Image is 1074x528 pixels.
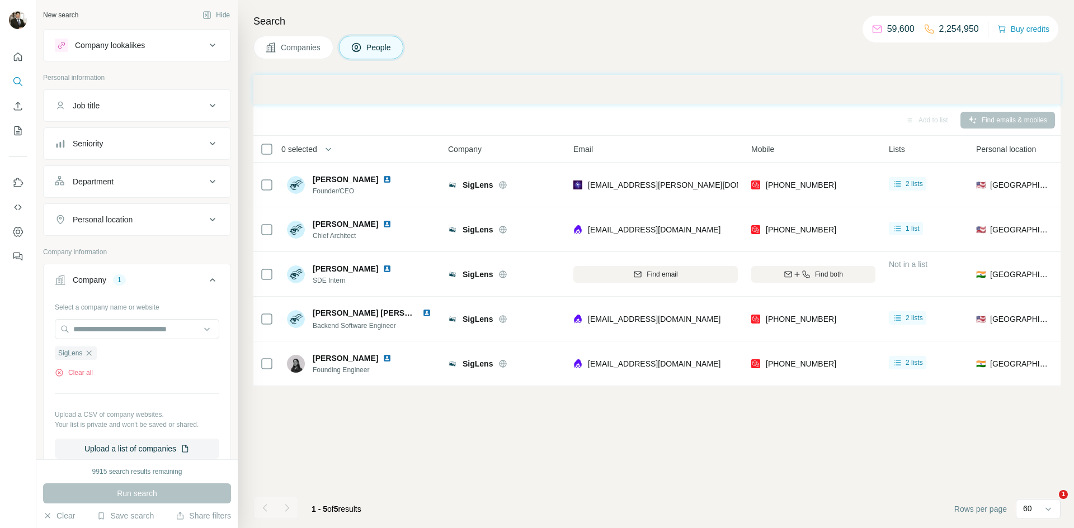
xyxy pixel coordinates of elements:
button: Job title [44,92,230,119]
span: 🇺🇸 [976,313,986,325]
span: Find email [647,269,677,279]
button: Clear all [55,368,93,378]
span: SigLens [58,348,82,358]
span: Lists [889,144,905,155]
div: Company [73,274,106,286]
button: Quick start [9,47,27,67]
span: SigLens [463,179,493,191]
button: Dashboard [9,222,27,242]
button: Clear [43,510,75,521]
span: [PHONE_NUMBER] [766,180,836,189]
span: Not in a list [889,260,927,269]
div: Select a company name or website [55,298,219,312]
p: 2,254,950 [939,22,979,36]
span: [PERSON_NAME] [PERSON_NAME] [313,308,446,317]
img: LinkedIn logo [383,264,392,273]
img: Avatar [287,176,305,194]
span: [PHONE_NUMBER] [766,225,836,234]
span: 🇺🇸 [976,224,986,235]
span: [PERSON_NAME] [313,353,378,364]
span: Personal location [976,144,1036,155]
span: SigLens [463,269,493,280]
p: Upload a CSV of company websites. [55,410,219,420]
img: LinkedIn logo [383,175,392,184]
span: [EMAIL_ADDRESS][DOMAIN_NAME] [588,225,720,234]
span: [GEOGRAPHIC_DATA] [990,358,1050,369]
span: SigLens [463,358,493,369]
span: 1 [1059,490,1068,499]
img: Avatar [287,355,305,373]
h4: Search [253,13,1061,29]
span: 🇺🇸 [976,179,986,191]
img: provider prospeo logo [751,224,760,235]
img: Logo of SigLens [448,225,457,234]
img: provider prospeo logo [751,358,760,369]
p: 60 [1023,503,1032,514]
img: Logo of SigLens [448,315,457,324]
div: Seniority [73,138,103,149]
span: Companies [281,42,322,53]
button: Share filters [176,510,231,521]
div: New search [43,10,78,20]
span: 2 lists [906,179,923,189]
button: Buy credits [997,21,1049,37]
div: Personal location [73,214,133,225]
span: 1 - 5 [312,505,327,513]
img: Avatar [287,310,305,328]
span: [EMAIL_ADDRESS][DOMAIN_NAME] [588,359,720,368]
div: Company lookalikes [75,40,145,51]
button: Find email [573,266,738,283]
img: provider lusha logo [573,224,582,235]
span: Chief Architect [313,231,396,241]
p: Your list is private and won't be saved or shared. [55,420,219,430]
img: LinkedIn logo [383,220,392,229]
span: Founder/CEO [313,186,396,196]
span: [GEOGRAPHIC_DATA] [990,313,1050,325]
span: Founding Engineer [313,365,396,375]
span: [EMAIL_ADDRESS][PERSON_NAME][DOMAIN_NAME] [588,180,785,189]
span: [GEOGRAPHIC_DATA] [990,224,1050,235]
button: Enrich CSV [9,96,27,116]
span: of [327,505,334,513]
img: Logo of SigLens [448,359,457,368]
span: SigLens [463,313,493,325]
img: Avatar [287,265,305,283]
span: [PERSON_NAME] [313,174,378,185]
span: 2 lists [906,313,923,323]
div: 1 [113,275,126,285]
div: Job title [73,100,100,111]
button: Department [44,168,230,195]
span: SDE Intern [313,275,396,286]
div: 9915 search results remaining [92,467,182,477]
img: provider prospeo logo [751,313,760,325]
span: Rows per page [954,503,1007,515]
img: LinkedIn logo [383,354,392,363]
button: Use Surfe on LinkedIn [9,173,27,193]
button: Save search [97,510,154,521]
button: Company lookalikes [44,32,230,59]
span: 0 selected [281,144,317,155]
span: 5 [334,505,338,513]
img: provider prospeo logo [751,179,760,191]
img: Logo of SigLens [448,180,457,189]
img: provider leadmagic logo [573,179,582,191]
button: Find both [751,266,875,283]
span: [PHONE_NUMBER] [766,359,836,368]
span: People [366,42,392,53]
span: [PERSON_NAME] [313,218,378,230]
iframe: Intercom live chat [1036,490,1063,517]
img: Avatar [9,11,27,29]
span: [EMAIL_ADDRESS][DOMAIN_NAME] [588,315,720,324]
span: Find both [815,269,843,279]
span: [GEOGRAPHIC_DATA] [990,179,1050,191]
span: Company [448,144,482,155]
p: 59,600 [887,22,915,36]
button: Seniority [44,130,230,157]
div: Department [73,176,114,187]
span: Mobile [751,144,774,155]
button: Feedback [9,246,27,267]
button: Company1 [44,267,230,298]
button: Hide [195,7,238,23]
button: Personal location [44,206,230,233]
button: Use Surfe API [9,197,27,217]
